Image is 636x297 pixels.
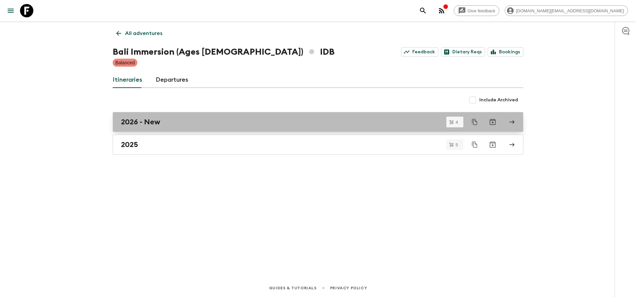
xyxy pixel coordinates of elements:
[401,47,438,57] a: Feedback
[512,8,628,13] span: [DOMAIN_NAME][EMAIL_ADDRESS][DOMAIN_NAME]
[469,116,481,128] button: Duplicate
[113,27,166,40] a: All adventures
[464,8,499,13] span: Give feedback
[113,72,142,88] a: Itineraries
[416,4,430,17] button: search adventures
[441,47,485,57] a: Dietary Reqs
[454,5,499,16] a: Give feedback
[125,29,162,37] p: All adventures
[113,135,523,155] a: 2025
[115,59,135,66] p: Balanced
[479,97,518,103] span: Include Archived
[488,47,523,57] a: Bookings
[113,45,335,59] h1: Bali Immersion (Ages [DEMOGRAPHIC_DATA]) IDB
[4,4,17,17] button: menu
[121,140,138,149] h2: 2025
[486,115,499,129] button: Archive
[269,284,317,292] a: Guides & Tutorials
[486,138,499,151] button: Archive
[113,112,523,132] a: 2026 - New
[469,139,481,151] button: Duplicate
[121,118,160,126] h2: 2026 - New
[452,120,462,124] span: 4
[452,143,462,147] span: 5
[156,72,188,88] a: Departures
[505,5,628,16] div: [DOMAIN_NAME][EMAIL_ADDRESS][DOMAIN_NAME]
[330,284,367,292] a: Privacy Policy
